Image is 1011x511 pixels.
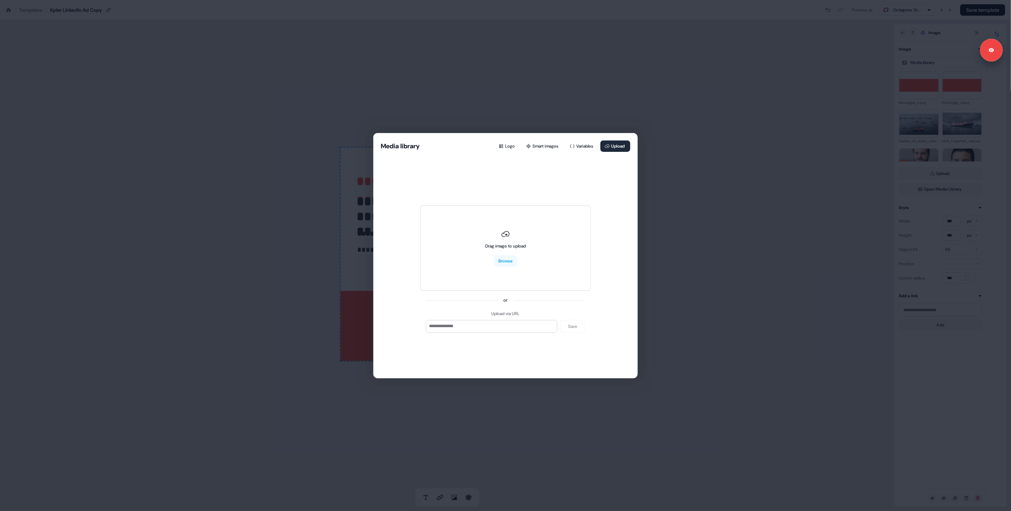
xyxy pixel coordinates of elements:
div: or [504,297,508,304]
button: Browse [494,255,517,267]
button: Media library [381,142,420,150]
button: Variables [566,140,599,152]
div: Drag image to upload [485,243,526,250]
button: Logo [494,140,520,152]
button: Smart images [522,140,564,152]
button: Upload [600,140,630,152]
div: Upload via URL [492,310,520,317]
